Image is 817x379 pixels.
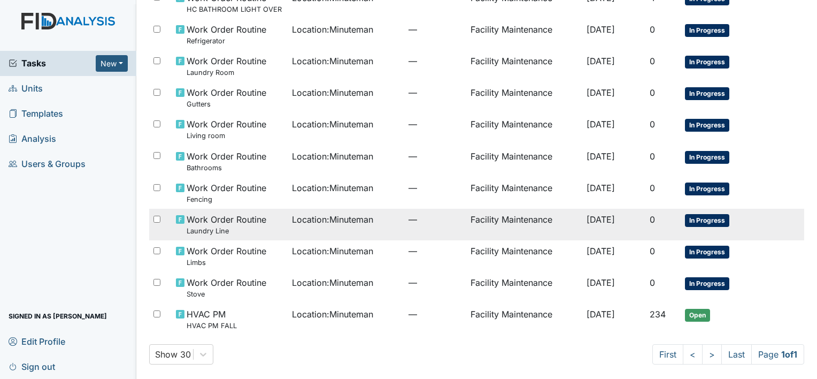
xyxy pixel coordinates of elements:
[466,209,583,240] td: Facility Maintenance
[466,50,583,82] td: Facility Maintenance
[292,118,373,131] span: Location : Minuteman
[187,99,266,109] small: Gutters
[685,214,729,227] span: In Progress
[187,289,266,299] small: Stove
[685,56,729,69] span: In Progress
[187,226,266,236] small: Laundry Line
[650,56,655,66] span: 0
[587,183,615,193] span: [DATE]
[187,321,237,331] small: HVAC PM FALL
[408,245,462,257] span: —
[187,257,266,268] small: Limbs
[292,55,373,67] span: Location : Minuteman
[155,348,191,361] div: Show 30
[187,276,266,299] span: Work Order Routine Stove
[751,344,804,365] span: Page
[466,304,583,335] td: Facility Maintenance
[685,309,710,322] span: Open
[292,213,373,226] span: Location : Minuteman
[9,105,63,122] span: Templates
[685,183,729,195] span: In Progress
[187,181,266,204] span: Work Order Routine Fencing
[650,277,655,288] span: 0
[408,276,462,289] span: —
[408,181,462,194] span: —
[650,246,655,256] span: 0
[587,309,615,320] span: [DATE]
[650,214,655,225] span: 0
[652,344,804,365] nav: task-pagination
[9,333,65,350] span: Edit Profile
[685,24,729,37] span: In Progress
[466,146,583,177] td: Facility Maintenance
[587,87,615,98] span: [DATE]
[187,131,266,141] small: Living room
[650,151,655,162] span: 0
[587,277,615,288] span: [DATE]
[685,151,729,164] span: In Progress
[650,87,655,98] span: 0
[408,150,462,163] span: —
[685,246,729,259] span: In Progress
[466,240,583,272] td: Facility Maintenance
[187,245,266,268] span: Work Order Routine Limbs
[721,344,752,365] a: Last
[9,358,55,375] span: Sign out
[187,150,266,173] span: Work Order Routine Bathrooms
[187,4,284,14] small: HC BATHROOM LIGHT OVER SINK
[9,308,107,324] span: Signed in as [PERSON_NAME]
[650,309,666,320] span: 234
[685,119,729,132] span: In Progress
[683,344,703,365] a: <
[292,23,373,36] span: Location : Minuteman
[781,349,797,360] strong: 1 of 1
[187,67,266,78] small: Laundry Room
[292,86,373,99] span: Location : Minuteman
[187,36,266,46] small: Refrigerator
[9,131,56,147] span: Analysis
[187,213,266,236] span: Work Order Routine Laundry Line
[292,245,373,257] span: Location : Minuteman
[650,183,655,193] span: 0
[187,23,266,46] span: Work Order Routine Refrigerator
[292,150,373,163] span: Location : Minuteman
[587,56,615,66] span: [DATE]
[685,277,729,290] span: In Progress
[652,344,683,365] a: First
[408,55,462,67] span: —
[187,163,266,173] small: Bathrooms
[685,87,729,100] span: In Progress
[466,272,583,304] td: Facility Maintenance
[9,80,43,97] span: Units
[408,86,462,99] span: —
[96,55,128,72] button: New
[292,276,373,289] span: Location : Minuteman
[408,213,462,226] span: —
[466,177,583,209] td: Facility Maintenance
[9,57,96,70] a: Tasks
[587,24,615,35] span: [DATE]
[187,86,266,109] span: Work Order Routine Gutters
[292,181,373,194] span: Location : Minuteman
[187,194,266,204] small: Fencing
[650,24,655,35] span: 0
[587,214,615,225] span: [DATE]
[466,82,583,113] td: Facility Maintenance
[187,308,237,331] span: HVAC PM HVAC PM FALL
[187,55,266,78] span: Work Order Routine Laundry Room
[650,119,655,130] span: 0
[187,118,266,141] span: Work Order Routine Living room
[587,246,615,256] span: [DATE]
[408,308,462,321] span: —
[408,118,462,131] span: —
[292,308,373,321] span: Location : Minuteman
[587,119,615,130] span: [DATE]
[702,344,722,365] a: >
[587,151,615,162] span: [DATE]
[408,23,462,36] span: —
[9,156,86,172] span: Users & Groups
[466,19,583,50] td: Facility Maintenance
[466,113,583,145] td: Facility Maintenance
